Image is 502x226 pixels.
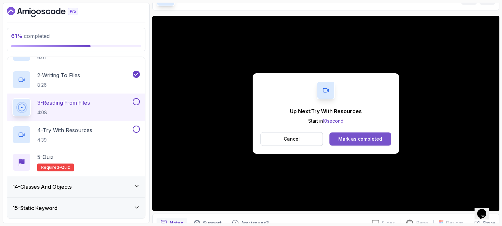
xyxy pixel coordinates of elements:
span: completed [11,33,50,39]
span: quiz [61,165,70,170]
button: Cancel [260,132,323,146]
p: 6:01 [37,54,75,61]
span: Required- [41,165,61,170]
iframe: 3 - Reading from Files [152,16,499,211]
p: Start in [290,118,362,124]
span: 61 % [11,33,23,39]
p: 4:39 [37,137,92,143]
p: Up Next: Try With Resources [290,107,362,115]
button: 5-QuizRequired-quiz [12,153,140,171]
button: 15-Static Keyword [7,198,145,218]
button: 2-Writing To Files8:26 [12,71,140,89]
p: 4:08 [37,109,90,116]
p: 4 - Try With Resources [37,126,92,134]
p: 3 - Reading From Files [37,99,90,107]
h3: 15 - Static Keyword [12,204,58,212]
p: 2 - Writing To Files [37,71,80,79]
a: Dashboard [7,7,93,17]
h3: 14 - Classes And Objects [12,183,72,191]
div: Mark as completed [338,136,382,142]
iframe: chat widget [475,200,495,219]
p: 5 - Quiz [37,153,54,161]
button: 4-Try With Resources4:39 [12,126,140,144]
span: 10 second [323,118,343,124]
button: 3-Reading From Files4:08 [12,98,140,116]
button: 14-Classes And Objects [7,176,145,197]
p: 8:26 [37,82,80,88]
p: Cancel [284,136,300,142]
button: Mark as completed [329,132,391,146]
